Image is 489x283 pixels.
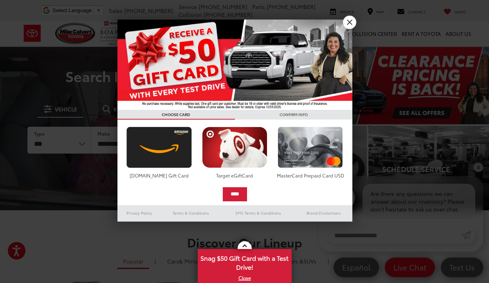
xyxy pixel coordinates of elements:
h3: CONFIRM INFO [235,110,352,120]
a: Privacy Policy [117,208,161,218]
img: targetcard.png [200,127,269,168]
a: Terms & Conditions [161,208,221,218]
div: [DOMAIN_NAME] Gift Card [125,172,194,179]
img: 55838_top_625864.jpg [117,20,352,110]
span: Snag $50 Gift Card with a Test Drive! [198,250,291,274]
h3: CHOOSE CARD [117,110,235,120]
a: Brand Disclaimers [295,208,352,218]
div: Target eGiftCard [200,172,269,179]
img: amazoncard.png [125,127,194,168]
a: SMS Terms & Conditions [221,208,295,218]
div: MasterCard Prepaid Card USD [276,172,345,179]
img: mastercard.png [276,127,345,168]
